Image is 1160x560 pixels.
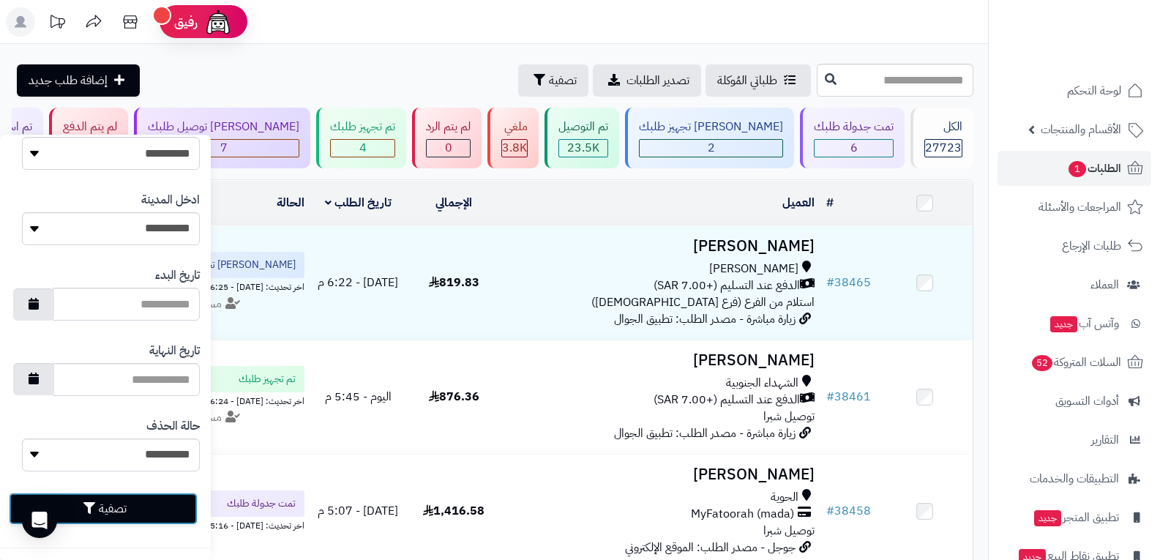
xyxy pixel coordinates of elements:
a: تمت جدولة طلبك 6 [797,108,908,168]
div: 7 [149,140,299,157]
a: العملاء [998,267,1151,302]
span: الشهداء الجنوبية [726,375,798,392]
span: [DATE] - 6:22 م [318,274,398,291]
span: 1 [1069,161,1086,177]
span: توصيل شبرا [763,522,815,540]
span: طلباتي المُوكلة [717,72,777,89]
span: 1,416.58 [423,502,484,520]
h3: [PERSON_NAME] [508,238,815,255]
span: أدوات التسويق [1055,391,1119,411]
span: الحوية [771,489,798,506]
div: تم التوصيل [558,119,608,135]
span: # [826,502,834,520]
div: 23491 [559,140,607,157]
span: المراجعات والأسئلة [1039,197,1121,217]
span: تمت جدولة طلبك [227,496,296,511]
div: 2 [640,140,782,157]
a: ملغي 3.8K [484,108,542,168]
div: [PERSON_NAME] تجهيز طلبك [639,119,783,135]
a: الكل27723 [908,108,976,168]
a: طلباتي المُوكلة [706,64,811,97]
a: العميل [782,194,815,212]
span: 819.83 [429,274,479,291]
a: التطبيقات والخدمات [998,461,1151,496]
div: تمت جدولة طلبك [814,119,894,135]
span: 3.8K [502,139,527,157]
a: لم يتم الرد 0 [409,108,484,168]
a: وآتس آبجديد [998,306,1151,341]
span: العملاء [1090,275,1119,295]
a: طلبات الإرجاع [998,228,1151,264]
span: 876.36 [429,388,479,406]
span: إضافة طلب جديد [29,72,108,89]
span: السلات المتروكة [1030,352,1121,373]
span: اليوم - 5:45 م [325,388,392,406]
div: 4 [331,140,394,157]
span: MyFatoorah (mada) [691,506,794,523]
span: 4 [359,139,367,157]
a: تصدير الطلبات [593,64,701,97]
a: تحديثات المنصة [39,7,75,40]
span: 23.5K [567,139,599,157]
div: 6 [815,140,893,157]
span: طلبات الإرجاع [1062,236,1121,256]
span: # [826,388,834,406]
span: 7 [220,139,228,157]
span: الأقسام والمنتجات [1041,119,1121,140]
a: #38461 [826,388,871,406]
a: الحالة [277,194,304,212]
button: تصفية [9,493,198,525]
a: السلات المتروكة52 [998,345,1151,380]
span: توصيل شبرا [763,408,815,425]
a: الطلبات1 [998,151,1151,186]
span: 27723 [925,139,962,157]
span: التقارير [1091,430,1119,450]
span: # [826,274,834,291]
span: الطلبات [1067,158,1121,179]
button: تصفية [518,64,588,97]
span: تصفية [549,72,577,89]
span: 2 [708,139,715,157]
span: [PERSON_NAME] تجهيز طلبك [170,258,296,272]
a: لم يتم الدفع 373 [46,108,131,168]
div: لم يتم الرد [426,119,471,135]
a: #38465 [826,274,871,291]
span: جوجل - مصدر الطلب: الموقع الإلكتروني [625,539,796,556]
span: تصدير الطلبات [626,72,689,89]
span: استلام من الفرع (فرع [DEMOGRAPHIC_DATA]) [591,294,815,311]
a: تم التوصيل 23.5K [542,108,622,168]
div: Open Intercom Messenger [22,503,57,538]
a: إضافة طلب جديد [17,64,140,97]
span: التطبيقات والخدمات [1030,468,1119,489]
span: 0 [445,139,452,157]
div: تم تجهيز طلبك [330,119,395,135]
label: حالة الحذف [146,418,200,435]
a: [PERSON_NAME] تجهيز طلبك 2 [622,108,797,168]
span: جديد [1050,316,1077,332]
span: تم تجهيز طلبك [239,372,296,387]
a: # [826,194,834,212]
span: الدفع عند التسليم (+7.00 SAR) [654,277,800,294]
span: لوحة التحكم [1067,81,1121,101]
span: رفيق [174,13,198,31]
a: الإجمالي [435,194,472,212]
a: التقارير [998,422,1151,458]
h3: [PERSON_NAME] [508,466,815,483]
span: 52 [1032,355,1052,371]
a: تاريخ الطلب [325,194,392,212]
a: المراجعات والأسئلة [998,190,1151,225]
span: [DATE] - 5:07 م [318,502,398,520]
h3: [PERSON_NAME] [508,352,815,369]
div: الكل [924,119,962,135]
a: #38458 [826,502,871,520]
a: لوحة التحكم [998,73,1151,108]
div: 3840 [502,140,527,157]
a: تم تجهيز طلبك 4 [313,108,409,168]
div: لم يتم الدفع [63,119,117,135]
a: [PERSON_NAME] توصيل طلبك 7 [131,108,313,168]
label: تاريخ البدء [155,267,200,284]
img: ai-face.png [203,7,233,37]
a: تطبيق المتجرجديد [998,500,1151,535]
span: جديد [1034,510,1061,526]
span: وآتس آب [1049,313,1119,334]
